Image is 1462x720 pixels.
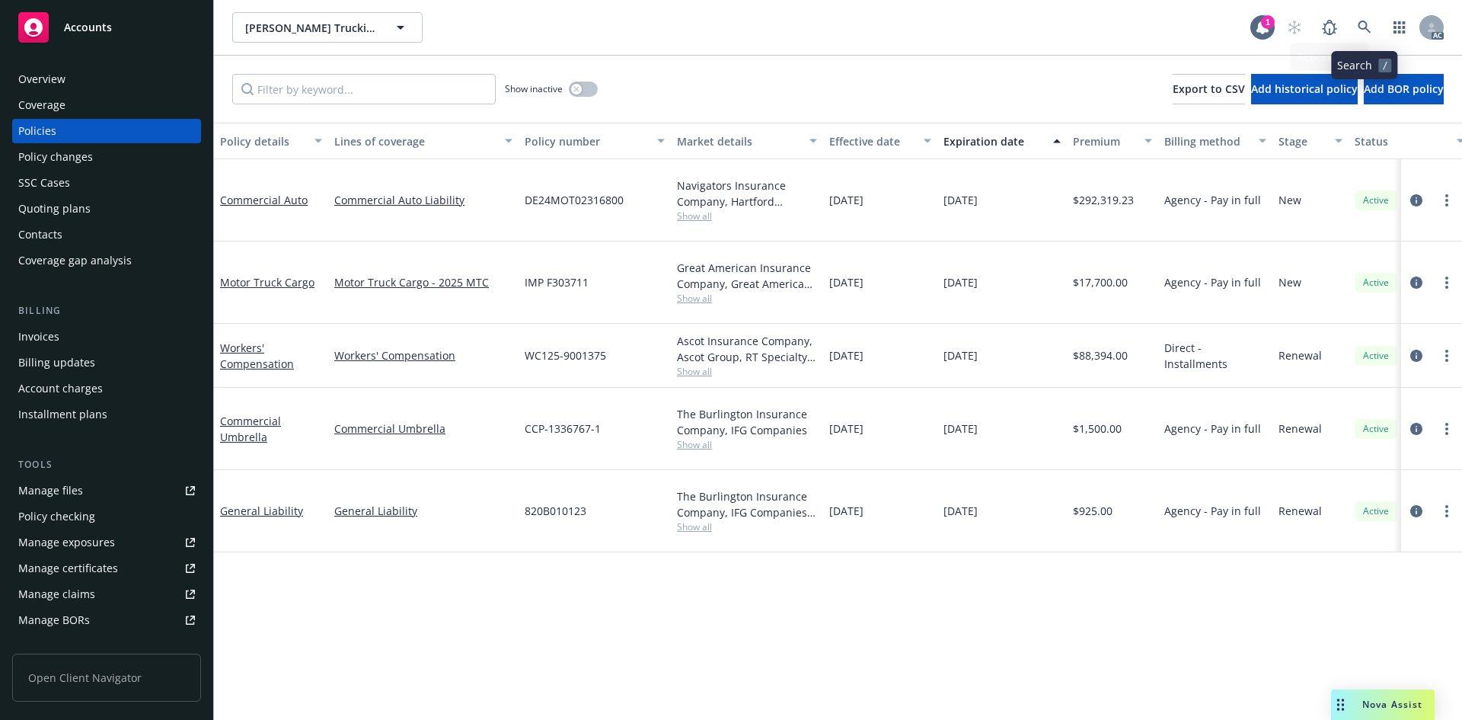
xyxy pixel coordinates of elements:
div: Billing method [1164,133,1250,149]
a: Account charges [12,376,201,401]
span: Active [1361,422,1391,436]
a: Workers' Compensation [334,347,512,363]
a: Installment plans [12,402,201,427]
div: Policy checking [18,504,95,529]
div: SSC Cases [18,171,70,195]
a: Motor Truck Cargo [220,275,314,290]
button: Add historical policy [1251,74,1358,104]
span: [DATE] [829,274,863,290]
a: Manage BORs [12,608,201,632]
span: Active [1361,349,1391,363]
div: Lines of coverage [334,133,496,149]
div: Policy changes [18,145,93,169]
span: DE24MOT02316800 [525,192,624,208]
span: Agency - Pay in full [1164,421,1261,437]
div: Drag to move [1331,690,1350,720]
span: $88,394.00 [1073,347,1128,363]
button: Lines of coverage [328,123,519,159]
div: Manage exposures [18,530,115,555]
a: SSC Cases [12,171,201,195]
span: CCP-1336767-1 [525,421,601,437]
div: Manage BORs [18,608,90,632]
span: Active [1361,504,1391,518]
a: Policies [12,119,201,143]
a: Contacts [12,222,201,247]
div: Policies [18,119,56,143]
div: Premium [1073,133,1135,149]
div: Manage certificates [18,556,118,581]
a: Overview [12,67,201,91]
a: Report a Bug [1314,12,1345,43]
div: 1 [1261,15,1275,29]
div: Effective date [829,133,915,149]
div: Manage claims [18,582,95,606]
span: [DATE] [829,192,863,208]
div: Invoices [18,325,59,349]
span: $17,700.00 [1073,274,1128,290]
button: Expiration date [937,123,1067,159]
span: Show all [677,210,817,222]
div: Policy number [525,133,648,149]
a: more [1438,274,1456,292]
div: Overview [18,67,65,91]
input: Filter by keyword... [232,74,496,104]
a: Switch app [1384,12,1415,43]
button: Add BOR policy [1364,74,1444,104]
button: [PERSON_NAME] Trucking LLC [232,12,423,43]
div: Quoting plans [18,197,91,221]
a: more [1438,502,1456,520]
span: Nova Assist [1362,698,1422,711]
button: Effective date [823,123,937,159]
span: [DATE] [943,503,978,519]
a: General Liability [220,504,303,518]
a: Search [1349,12,1380,43]
button: Premium [1067,123,1158,159]
span: Renewal [1278,347,1322,363]
span: Show all [677,520,817,533]
span: Accounts [64,21,112,34]
span: Export to CSV [1173,82,1245,96]
span: [DATE] [829,421,863,437]
div: Summary of insurance [18,634,134,658]
span: Active [1361,194,1391,207]
div: Navigators Insurance Company, Hartford Insurance Group, Amwins [677,178,817,210]
a: circleInformation [1407,191,1425,210]
span: Show inactive [505,82,563,95]
button: Nova Assist [1331,690,1435,720]
a: Manage claims [12,582,201,606]
a: Motor Truck Cargo - 2025 MTC [334,274,512,290]
span: Add BOR policy [1364,82,1444,96]
div: Installment plans [18,402,107,427]
div: Market details [677,133,800,149]
span: [DATE] [829,503,863,519]
span: New [1278,274,1301,290]
span: Direct - Installments [1164,340,1266,372]
span: Renewal [1278,503,1322,519]
span: Show all [677,438,817,451]
a: Start snowing [1279,12,1310,43]
button: Market details [671,123,823,159]
a: circleInformation [1407,502,1425,520]
span: Agency - Pay in full [1164,274,1261,290]
span: WC125-9001375 [525,347,606,363]
span: [DATE] [829,347,863,363]
a: Billing updates [12,350,201,375]
span: Manage exposures [12,530,201,555]
a: General Liability [334,503,512,519]
button: Policy details [214,123,328,159]
a: Invoices [12,325,201,349]
a: Manage certificates [12,556,201,581]
a: Accounts [12,6,201,49]
a: Commercial Auto [220,193,308,207]
div: Policy details [220,133,305,149]
div: The Burlington Insurance Company, IFG Companies, RT Specialty Insurance Services, LLC (RSG Specia... [677,488,817,520]
div: Billing [12,303,201,318]
div: Great American Insurance Company, Great American Insurance Group, Amwins [677,260,817,292]
a: Policy changes [12,145,201,169]
span: $1,500.00 [1073,421,1122,437]
a: Coverage gap analysis [12,248,201,273]
a: Summary of insurance [12,634,201,658]
div: The Burlington Insurance Company, IFG Companies [677,406,817,438]
a: Manage files [12,478,201,503]
a: Commercial Umbrella [334,421,512,437]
